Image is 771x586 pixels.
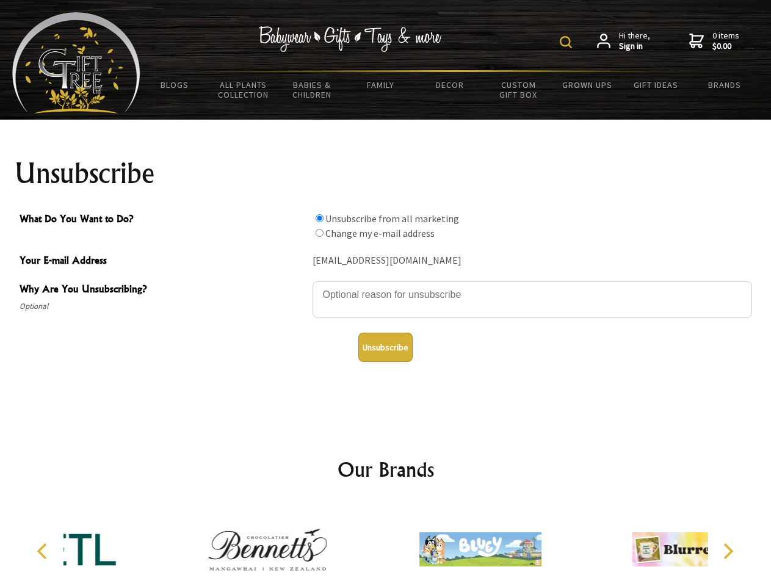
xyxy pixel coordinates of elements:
[484,72,553,107] a: Custom Gift Box
[415,72,484,98] a: Decor
[597,31,650,52] a: Hi there,Sign in
[712,41,739,52] strong: $0.00
[347,72,416,98] a: Family
[358,333,413,362] button: Unsubscribe
[12,12,140,114] img: Babyware - Gifts - Toys and more...
[560,36,572,48] img: product search
[690,72,759,98] a: Brands
[325,227,435,239] label: Change my e-mail address
[31,538,57,565] button: Previous
[619,41,650,52] strong: Sign in
[20,211,306,229] span: What Do You Want to Do?
[325,212,459,225] label: Unsubscribe from all marketing
[24,455,747,484] h2: Our Brands
[313,281,752,318] textarea: Why Are You Unsubscribing?
[316,229,324,237] input: What Do You Want to Do?
[278,72,347,107] a: Babies & Children
[20,299,306,314] span: Optional
[15,159,757,188] h1: Unsubscribe
[140,72,209,98] a: BLOGS
[20,253,306,270] span: Your E-mail Address
[20,281,306,299] span: Why Are You Unsubscribing?
[689,31,739,52] a: 0 items$0.00
[316,214,324,222] input: What Do You Want to Do?
[209,72,278,107] a: All Plants Collection
[619,31,650,52] span: Hi there,
[714,538,741,565] button: Next
[712,30,739,52] span: 0 items
[621,72,690,98] a: Gift Ideas
[313,251,752,270] div: [EMAIL_ADDRESS][DOMAIN_NAME]
[259,26,442,52] img: Babywear - Gifts - Toys & more
[552,72,621,98] a: Grown Ups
